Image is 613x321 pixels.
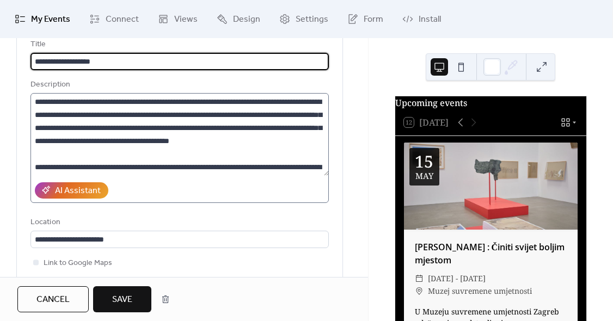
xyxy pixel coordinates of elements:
div: [PERSON_NAME] : Činiti svijet boljim mjestom [404,240,578,267]
button: AI Assistant [35,182,108,199]
div: Upcoming events [395,96,586,109]
span: Views [174,13,198,26]
a: Views [150,4,206,34]
div: 15 [415,153,433,170]
div: Title [30,38,327,51]
div: Location [30,216,327,229]
div: ​ [415,285,424,298]
span: Settings [296,13,328,26]
span: Muzej suvremene umjetnosti [428,285,532,298]
div: AI Assistant [55,184,101,197]
span: Install [419,13,441,26]
span: Form [364,13,383,26]
button: Cancel [17,286,89,312]
span: My Events [31,13,70,26]
span: Connect [106,13,139,26]
a: Connect [81,4,147,34]
span: Link to Google Maps [44,257,112,270]
span: Cancel [36,293,70,306]
span: Save [112,293,132,306]
a: My Events [7,4,78,34]
div: Description [30,78,327,91]
span: Design [233,13,260,26]
a: Install [394,4,449,34]
div: May [415,172,433,180]
a: Form [339,4,391,34]
button: Save [93,286,151,312]
a: Design [209,4,268,34]
span: [DATE] - [DATE] [428,272,486,285]
a: Settings [271,4,336,34]
div: ​ [415,272,424,285]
